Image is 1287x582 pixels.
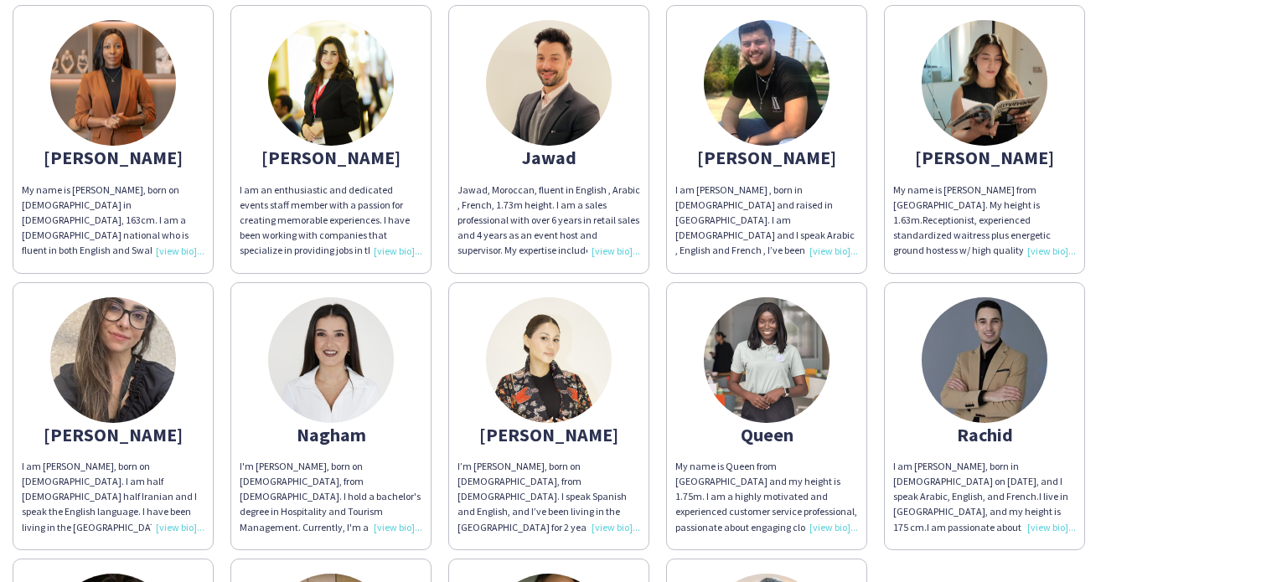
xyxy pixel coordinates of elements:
div: I am an enthusiastic and dedicated events staff member with a passion for creating memorable expe... [240,183,422,259]
img: thumb-3187996c-fefa-42fa-9a3e-3aae5b38b09e.jpg [486,297,612,423]
div: I’m [PERSON_NAME], born on [DEMOGRAPHIC_DATA], from [DEMOGRAPHIC_DATA]. I speak Spanish and Engli... [457,459,640,535]
div: My name is [PERSON_NAME] from [GEOGRAPHIC_DATA]. My height is 1.63m. [893,183,1076,259]
div: [PERSON_NAME] [893,150,1076,165]
div: Jawad, Moroccan, fluent in English , Arabic , French, 1.73m height. I am a sales professional wit... [457,183,640,259]
img: thumb-61f992cc26aec.jpeg [704,20,830,146]
span: Receptionist, experienced standardized waitress plus energetic ground hostess w/ high quality ser... [893,214,1075,379]
div: [PERSON_NAME] [675,150,858,165]
img: thumb-93c449ee-aeda-4391-99ff-9596d2d56b55.jpg [922,20,1047,146]
img: thumb-5ec6ba5e-a96c-49ca-9ff9-7560cb8b5d7b.jpg [704,297,830,423]
img: thumb-672f82c710857.jpeg [922,297,1047,423]
img: thumb-678acf88db3bb.jpeg [50,297,176,423]
div: Jawad [457,150,640,165]
img: thumb-a7f23183-dbeb-4d83-8484-7b2e2f6a515b.jpg [486,20,612,146]
div: Nagham [240,427,422,442]
div: My name is [PERSON_NAME], born on [DEMOGRAPHIC_DATA] in [DEMOGRAPHIC_DATA], 163cm. I am a [DEMOGR... [22,183,204,259]
div: [PERSON_NAME] [240,150,422,165]
div: I am [PERSON_NAME] , born in [DEMOGRAPHIC_DATA] and raised in [GEOGRAPHIC_DATA]. I am [DEMOGRAPHI... [675,183,858,259]
div: [PERSON_NAME] [457,427,640,442]
div: [PERSON_NAME] [22,150,204,165]
img: thumb-e7552d53-83e7-4c45-ba40-c071321e0d32.jpg [268,20,394,146]
div: I'm [PERSON_NAME], born on [DEMOGRAPHIC_DATA], from [DEMOGRAPHIC_DATA]. I hold a bachelor's degre... [240,459,422,535]
img: thumb-3e992f8e-5a5d-498c-a42f-9bdc74ecd0e4.jpg [50,20,176,146]
div: I am [PERSON_NAME], born in [DEMOGRAPHIC_DATA] on [DATE], and I speak Arabic, English, and French... [893,459,1076,535]
div: [PERSON_NAME] [22,427,204,442]
div: My name is Queen from [GEOGRAPHIC_DATA] and my height is 1.75m. I am a highly motivated and exper... [675,459,858,535]
div: Rachid [893,427,1076,442]
div: I am [PERSON_NAME], born on [DEMOGRAPHIC_DATA]. I am half [DEMOGRAPHIC_DATA] half Iranian and I s... [22,459,204,535]
img: thumb-64e8ad830b462.jpeg [268,297,394,423]
div: Queen [675,427,858,442]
